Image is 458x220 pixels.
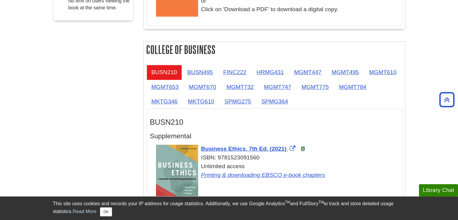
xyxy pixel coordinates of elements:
[201,146,297,152] a: Link opens in new window
[183,94,219,109] a: MKTG610
[100,207,112,216] button: Close
[285,200,290,204] sup: TM
[182,65,218,80] a: BUSN495
[73,209,96,214] a: Read More
[218,65,251,80] a: FINC222
[334,80,371,94] a: MGMT784
[301,146,305,151] img: e-Book
[201,146,287,152] span: Business Ethics, 7th Ed. (2021)
[147,94,182,109] a: MKTG346
[222,80,259,94] a: MGMT732
[364,65,401,80] a: MGMT610
[201,172,325,178] a: Link opens in new window
[53,200,405,216] div: This site uses cookies and records your IP address for usage statistics. Additionally, we use Goo...
[259,80,296,94] a: MGMT747
[252,65,289,80] a: HRMG431
[319,200,324,204] sup: TM
[184,80,221,94] a: MGMT670
[156,162,399,188] div: Unlimited access
[156,153,399,162] div: ISBN: 9781523091560
[437,96,456,104] a: Back to Top
[150,118,399,127] h3: BUSN210
[147,80,184,94] a: MGMT653
[419,184,458,196] button: Library Chat
[147,65,182,80] a: BUSN210
[156,145,198,209] img: Cover Art
[297,80,334,94] a: MGMT775
[144,42,405,58] h2: College of Business
[220,94,256,109] a: SPMG275
[257,94,293,109] a: SPMG364
[289,65,326,80] a: MGMT447
[150,133,399,140] h4: Supplemental
[327,65,364,80] a: MGMT495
